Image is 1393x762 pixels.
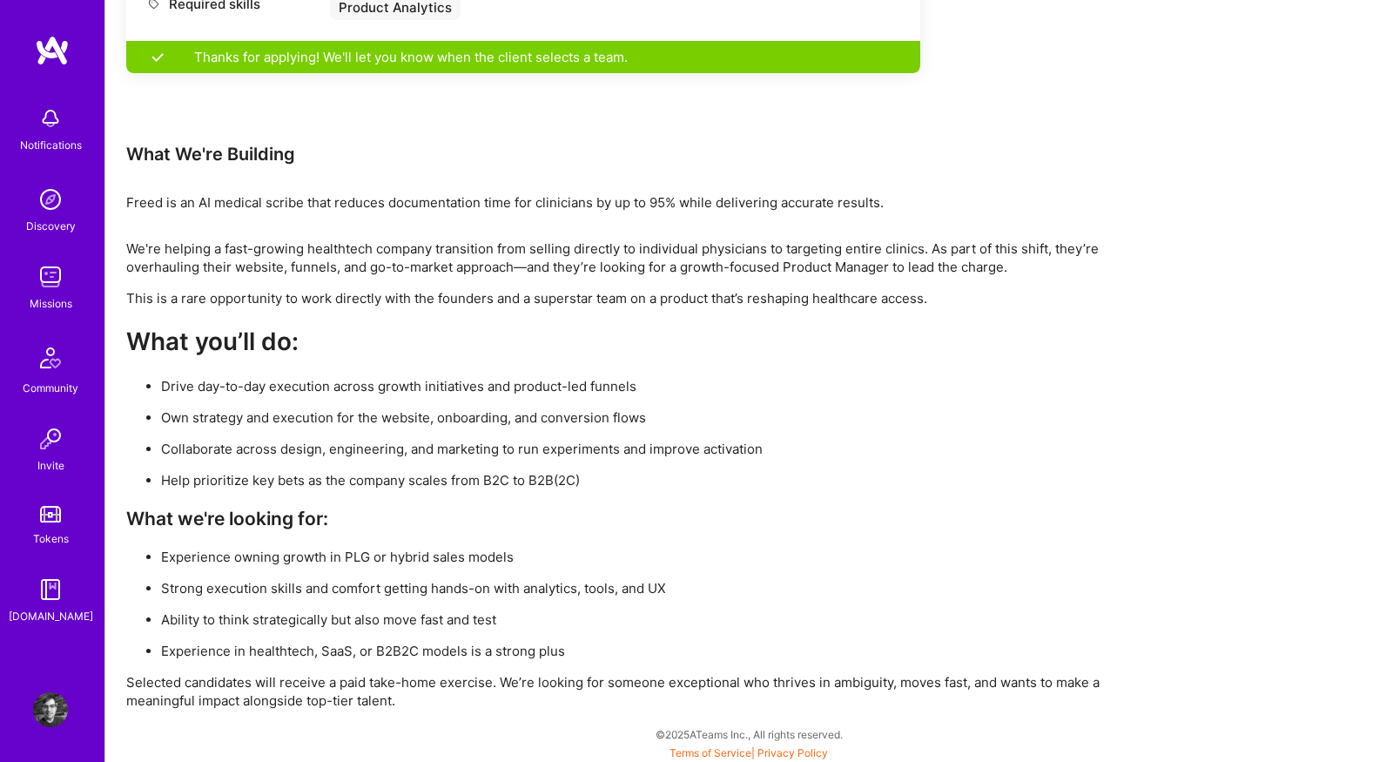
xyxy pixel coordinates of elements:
[37,456,64,475] div: Invite
[126,673,1171,710] p: Selected candidates will receive a paid take-home exercise. We’re looking for someone exceptional...
[33,692,68,727] img: User Avatar
[40,506,61,523] img: tokens
[23,379,78,397] div: Community
[670,746,751,759] a: Terms of Service
[126,193,1171,212] div: Freed is an AI medical scribe that reduces documentation time for clinicians by up to 95% while d...
[29,692,72,727] a: User Avatar
[35,35,70,66] img: logo
[161,579,1171,597] p: Strong execution skills and comfort getting hands-on with analytics, tools, and UX
[30,294,72,313] div: Missions
[20,136,82,154] div: Notifications
[161,610,1171,629] p: Ability to think strategically but also move fast and test
[33,572,68,607] img: guide book
[30,337,71,379] img: Community
[757,746,828,759] a: Privacy Policy
[33,260,68,294] img: teamwork
[26,217,76,235] div: Discovery
[9,607,93,625] div: [DOMAIN_NAME]
[126,327,1171,356] h2: What you’ll do:
[126,239,1171,276] p: We're helping a fast-growing healthtech company transition from selling directly to individual ph...
[33,529,69,548] div: Tokens
[161,408,1171,427] p: Own strategy and execution for the website, onboarding, and conversion flows
[161,377,1171,395] p: Drive day-to-day execution across growth initiatives and product-led funnels
[126,508,1171,529] h3: What we're looking for:
[33,182,68,217] img: discovery
[126,143,1171,165] div: What We're Building
[104,712,1393,756] div: © 2025 ATeams Inc., All rights reserved.
[161,642,1171,660] p: Experience in healthtech, SaaS, or B2B2C models is a strong plus
[33,101,68,136] img: bell
[161,440,1171,458] p: Collaborate across design, engineering, and marketing to run experiments and improve activation
[670,746,828,759] span: |
[126,289,1171,307] p: This is a rare opportunity to work directly with the founders and a superstar team on a product t...
[33,421,68,456] img: Invite
[161,471,1171,489] p: Help prioritize key bets as the company scales from B2C to B2B(2C)
[161,548,1171,566] p: Experience owning growth in PLG or hybrid sales models
[126,41,920,73] div: Thanks for applying! We'll let you know when the client selects a team.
